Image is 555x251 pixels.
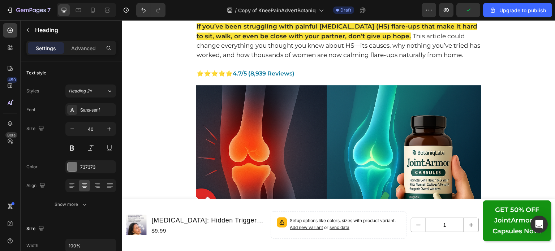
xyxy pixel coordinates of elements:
p: Settings [36,44,56,52]
button: Show more [26,198,116,211]
strong: 4.7/5 (8,939 Reviews) [111,50,173,57]
span: Add new variant [168,204,201,210]
span: or [201,204,228,210]
p: Setup options like colors, sizes with product variant. [168,197,279,211]
button: Upgrade to publish [483,3,552,17]
button: decrement [289,198,304,212]
div: Undo/Redo [136,3,165,17]
div: Font [26,107,35,113]
div: Styles [26,88,39,94]
button: Heading 2* [65,85,116,98]
span: This article could change everything you thought you knew about HS—its causes, why nothing you’ve... [75,12,358,38]
div: Open Intercom Messenger [530,216,548,233]
span: Copy of KneePainAdvertBotaniq [238,7,316,14]
div: Size [26,224,46,234]
div: Align [26,181,47,191]
strong: If you’ve been struggling with painful [MEDICAL_DATA] (HS) flare-ups that make it hard to sit, wa... [75,3,356,19]
div: Beta [5,132,17,138]
strong: JointArmor™ Capsules Now! [371,196,420,215]
iframe: To enrich screen reader interactions, please activate Accessibility in Grammarly extension settings [122,20,555,251]
div: Size [26,124,46,134]
div: Text style [26,70,46,76]
button: 7 [3,3,54,17]
div: Width [26,242,38,249]
input: quantity [304,198,342,212]
div: Show more [55,201,88,208]
strong: GET 50% OFF [373,186,417,194]
div: 737373 [80,164,114,170]
span: sync data [208,204,228,210]
p: Heading [35,26,113,34]
span: / [235,7,237,14]
button: increment [342,198,357,212]
a: GET 50% OFFJointArmor™ Capsules Now! [361,180,429,221]
div: Upgrade to publish [489,7,546,14]
div: Color [26,164,38,170]
p: Advanced [71,44,96,52]
span: Heading 2* [69,88,92,94]
p: 7 [47,6,51,14]
span: ⭐⭐⭐⭐⭐ [75,50,111,57]
span: Draft [340,7,351,13]
div: 450 [7,77,17,83]
div: Sans-serif [80,107,114,113]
